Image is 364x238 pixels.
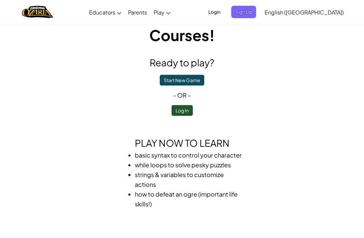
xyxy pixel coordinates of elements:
[135,170,243,189] li: strings & variables to customize actions
[187,91,191,99] span: -
[22,5,53,19] a: Ozaria by CodeCombat logo
[135,160,243,170] li: while loops to solve pesky puzzles
[135,189,243,209] li: how to defeat an ogre (important life skills!)
[154,9,164,16] span: Play
[89,9,115,16] span: Educators
[261,3,347,21] a: English ([GEOGRAPHIC_DATA])
[86,3,125,21] a: Educators
[61,4,303,45] h1: Adventurers, welcome to Courses!
[177,91,187,99] span: or
[173,91,177,99] span: -
[61,56,303,70] h2: Ready to play?
[61,136,303,150] h2: Play now to learn
[22,5,53,19] img: Home
[135,150,243,160] li: basic syntax to control your character
[172,105,193,116] button: Log In
[160,75,204,86] button: Start New Game
[231,6,256,18] button: Sign Up
[150,3,174,21] a: Play
[265,9,344,16] span: English ([GEOGRAPHIC_DATA])
[125,3,150,21] a: Parents
[204,6,224,18] button: Login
